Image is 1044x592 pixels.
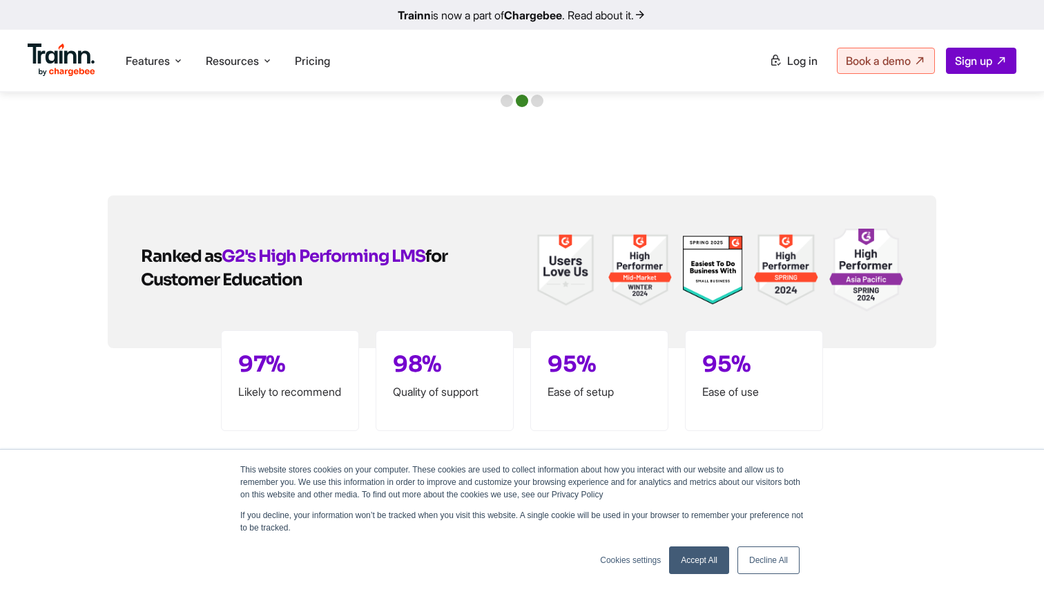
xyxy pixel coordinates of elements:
span: Features [126,53,170,68]
a: G2's High Performing LMS [222,246,425,267]
span: 95% [548,350,597,378]
p: Likely to recommend [238,386,342,397]
h2: Ranked as for Customer Education [141,245,472,292]
a: Decline All [737,546,800,574]
span: Resources [206,53,259,68]
p: Quality of support [393,386,496,397]
img: Trainn | Customer Onboarding Software [534,229,597,312]
p: This website stores cookies on your computer. These cookies are used to collect information about... [240,464,804,501]
a: Accept All [669,546,729,574]
span: Sign up [955,54,992,68]
img: Trainn | Customer Onboarding Software [608,229,672,312]
p: Ease of use [702,386,806,397]
b: Chargebee [504,8,562,22]
a: Pricing [295,54,330,68]
span: Log in [787,54,818,68]
a: Log in [761,48,826,73]
b: Trainn [398,8,431,22]
a: Book a demo [837,48,935,74]
a: Sign up [946,48,1016,74]
img: Trainn | Customer Onboarding Software [683,236,743,305]
p: If you decline, your information won’t be tracked when you visit this website. A single cookie wi... [240,509,804,534]
span: 98% [393,350,442,378]
img: Trainn | Customer Onboarding Software [754,229,818,312]
span: Book a demo [846,54,911,68]
a: Cookies settings [600,554,661,566]
img: Trainn Logo [28,44,95,77]
p: Ease of setup [548,386,651,397]
img: Trainn | Customer Onboarding Software [829,229,903,312]
span: 97% [238,350,286,378]
span: 95% [702,350,751,378]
